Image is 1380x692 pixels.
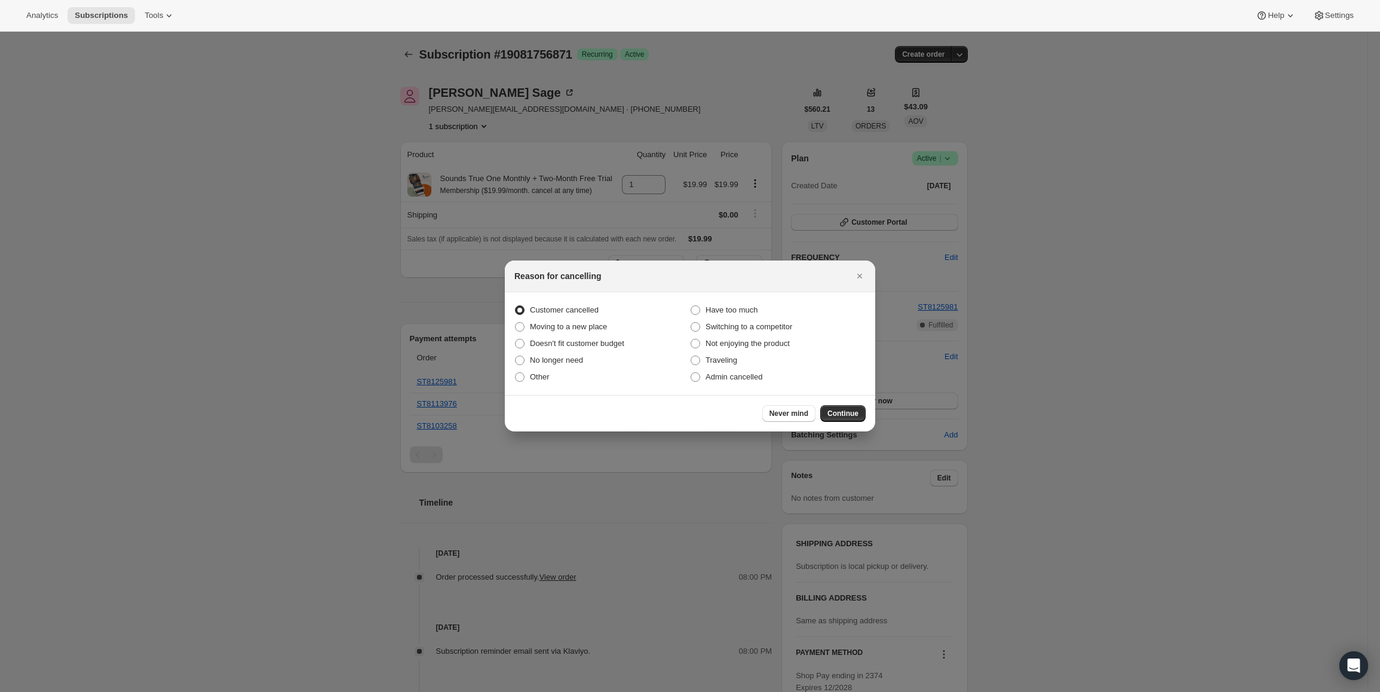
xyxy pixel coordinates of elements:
[530,356,583,365] span: No longer need
[530,322,607,331] span: Moving to a new place
[762,405,815,422] button: Never mind
[769,409,808,418] span: Never mind
[827,409,858,418] span: Continue
[706,305,758,314] span: Have too much
[137,7,182,24] button: Tools
[530,305,599,314] span: Customer cancelled
[820,405,866,422] button: Continue
[1268,11,1284,20] span: Help
[851,268,868,284] button: Close
[706,372,762,381] span: Admin cancelled
[1339,651,1368,680] div: Open Intercom Messenger
[145,11,163,20] span: Tools
[514,270,601,282] h2: Reason for cancelling
[68,7,135,24] button: Subscriptions
[1306,7,1361,24] button: Settings
[706,339,790,348] span: Not enjoying the product
[26,11,58,20] span: Analytics
[19,7,65,24] button: Analytics
[1249,7,1303,24] button: Help
[706,356,737,365] span: Traveling
[75,11,128,20] span: Subscriptions
[1325,11,1354,20] span: Settings
[530,339,624,348] span: Doesn't fit customer budget
[706,322,792,331] span: Switching to a competitor
[530,372,550,381] span: Other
